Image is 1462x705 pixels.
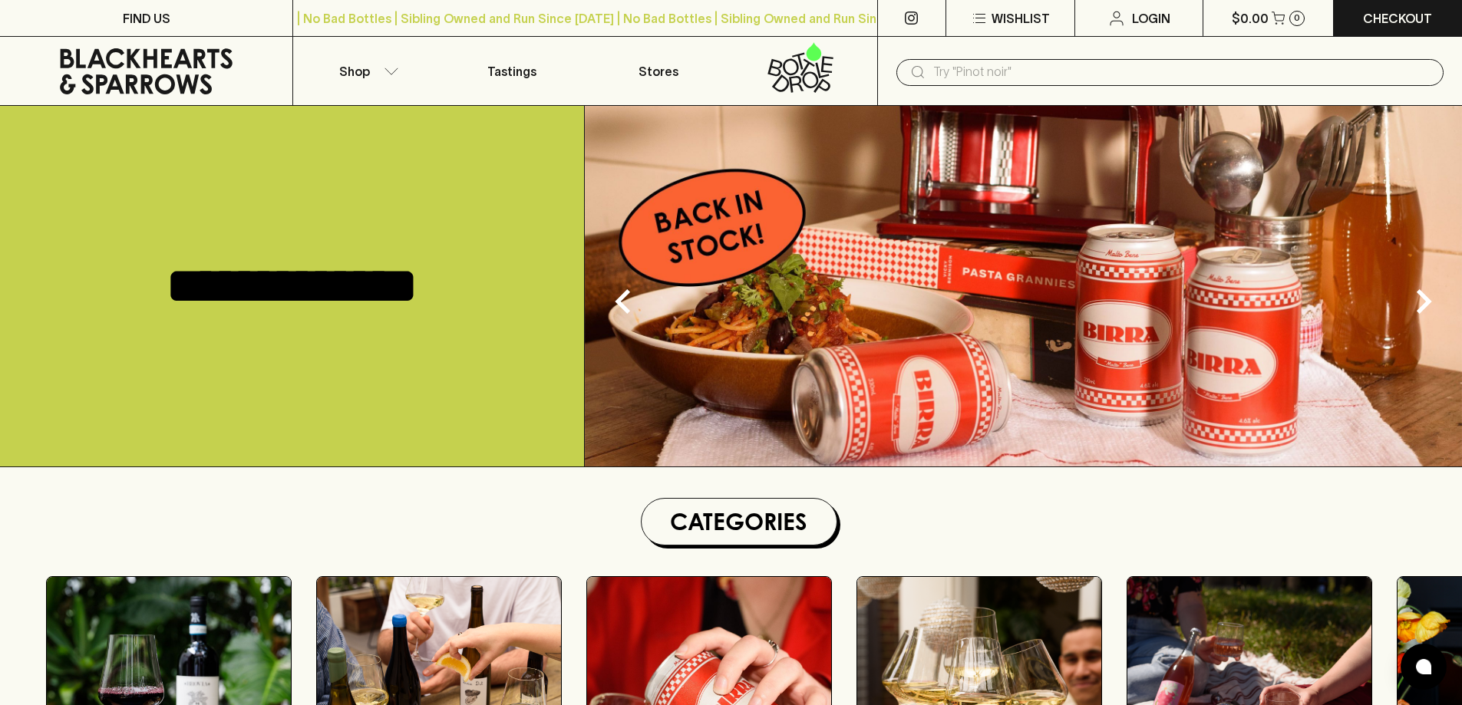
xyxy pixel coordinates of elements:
[1232,9,1269,28] p: $0.00
[1363,9,1432,28] p: Checkout
[293,37,439,105] button: Shop
[1393,271,1454,332] button: Next
[586,37,731,105] a: Stores
[1294,14,1300,22] p: 0
[1132,9,1170,28] p: Login
[592,271,654,332] button: Previous
[639,62,678,81] p: Stores
[439,37,585,105] a: Tastings
[585,106,1462,466] img: optimise
[487,62,536,81] p: Tastings
[339,62,370,81] p: Shop
[992,9,1050,28] p: Wishlist
[648,505,830,539] h1: Categories
[933,60,1431,84] input: Try "Pinot noir"
[123,9,170,28] p: FIND US
[1416,659,1431,674] img: bubble-icon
